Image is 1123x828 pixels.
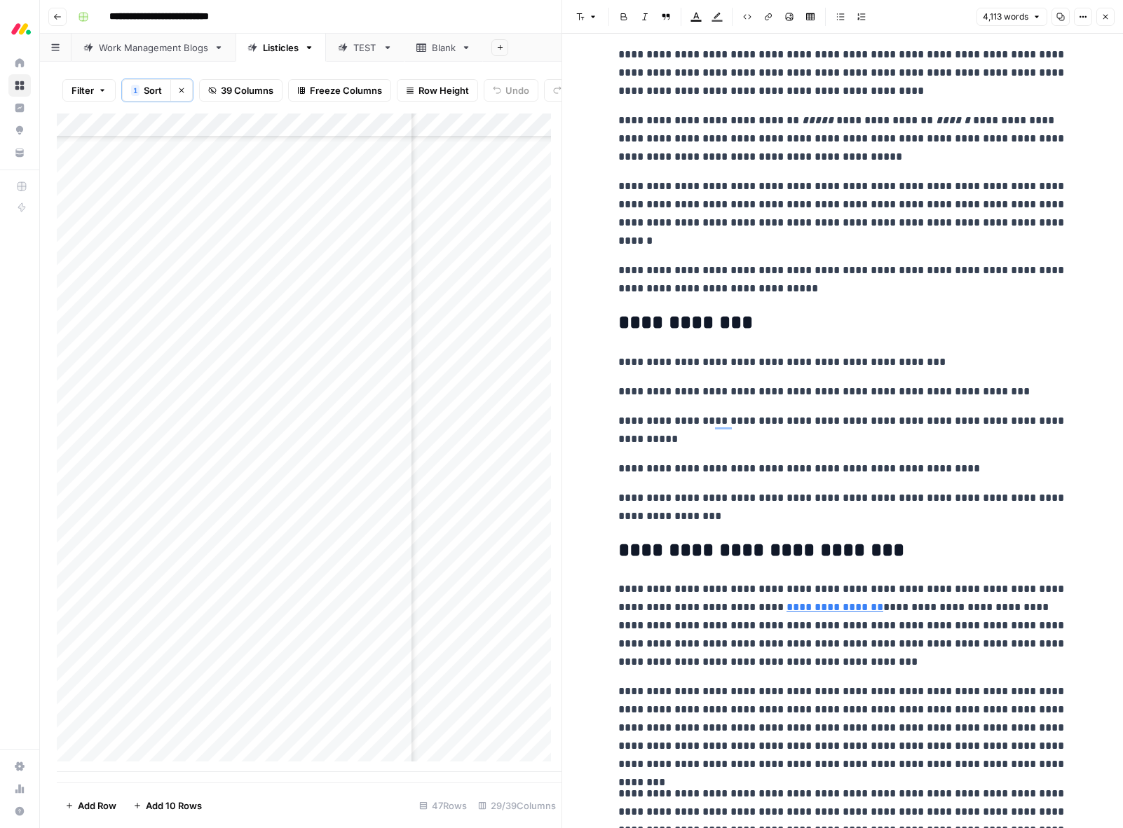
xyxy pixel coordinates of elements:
button: 1Sort [122,79,170,102]
a: TEST [326,34,404,62]
a: Settings [8,755,31,778]
span: Sort [144,83,162,97]
button: Filter [62,79,116,102]
button: Add 10 Rows [125,794,210,817]
button: Help + Support [8,800,31,822]
img: Monday.com Logo [8,16,34,41]
a: Insights [8,97,31,119]
div: 1 [131,85,139,96]
a: Browse [8,74,31,97]
a: Listicles [236,34,326,62]
button: 39 Columns [199,79,283,102]
div: Work Management Blogs [99,41,208,55]
span: Freeze Columns [310,83,382,97]
button: 4,113 words [976,8,1047,26]
button: Row Height [397,79,478,102]
a: Your Data [8,142,31,164]
span: Undo [505,83,529,97]
a: Usage [8,778,31,800]
span: Add Row [78,799,116,813]
div: 29/39 Columns [472,794,561,817]
button: Add Row [57,794,125,817]
span: 4,113 words [983,11,1028,23]
div: Listicles [263,41,299,55]
button: Undo [484,79,538,102]
a: Opportunities [8,119,31,142]
a: Blank [404,34,483,62]
button: Workspace: Monday.com [8,11,31,46]
button: Freeze Columns [288,79,391,102]
a: Home [8,52,31,74]
span: Filter [72,83,94,97]
span: Row Height [418,83,469,97]
span: 1 [133,85,137,96]
div: 47 Rows [414,794,472,817]
span: Add 10 Rows [146,799,202,813]
div: TEST [353,41,377,55]
div: Blank [432,41,456,55]
span: 39 Columns [221,83,273,97]
a: Work Management Blogs [72,34,236,62]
